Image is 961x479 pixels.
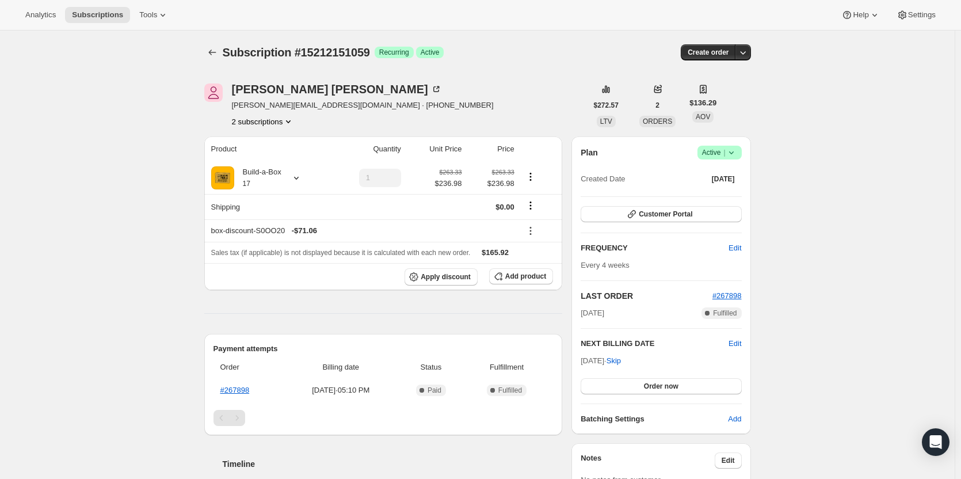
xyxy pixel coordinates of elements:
[213,355,284,380] th: Order
[232,116,295,127] button: Product actions
[232,100,494,111] span: [PERSON_NAME][EMAIL_ADDRESS][DOMAIN_NAME] · [PHONE_NUMBER]
[890,7,943,23] button: Settings
[18,7,63,23] button: Analytics
[729,242,741,254] span: Edit
[581,147,598,158] h2: Plan
[729,338,741,349] button: Edit
[439,169,462,176] small: $263.33
[211,249,471,257] span: Sales tax (if applicable) is not displayed because it is calculated with each new order.
[132,7,176,23] button: Tools
[639,210,692,219] span: Customer Portal
[287,385,395,396] span: [DATE] · 05:10 PM
[722,239,748,257] button: Edit
[489,268,553,284] button: Add product
[722,456,735,465] span: Edit
[435,178,462,189] span: $236.98
[696,113,710,121] span: AOV
[25,10,56,20] span: Analytics
[712,291,742,300] a: #267898
[492,169,514,176] small: $263.33
[834,7,887,23] button: Help
[505,272,546,281] span: Add product
[72,10,123,20] span: Subscriptions
[712,290,742,302] button: #267898
[204,136,329,162] th: Product
[922,428,949,456] div: Open Intercom Messenger
[594,101,619,110] span: $272.57
[402,362,460,373] span: Status
[204,83,223,102] span: Joanne Brogan
[853,10,868,20] span: Help
[428,386,441,395] span: Paid
[581,378,741,394] button: Order now
[204,44,220,60] button: Subscriptions
[421,48,440,57] span: Active
[649,97,666,113] button: 2
[581,307,604,319] span: [DATE]
[702,147,737,158] span: Active
[713,309,737,318] span: Fulfilled
[292,225,317,237] span: - $71.06
[581,206,741,222] button: Customer Portal
[220,386,250,394] a: #267898
[234,166,281,189] div: Build-a-Box
[466,136,518,162] th: Price
[723,148,725,157] span: |
[581,356,621,365] span: [DATE] ·
[65,7,130,23] button: Subscriptions
[715,453,742,469] button: Edit
[581,290,712,302] h2: LAST ORDER
[469,178,514,189] span: $236.98
[498,386,522,395] span: Fulfilled
[243,180,250,188] small: 17
[705,171,742,187] button: [DATE]
[223,458,563,470] h2: Timeline
[421,272,471,282] span: Apply discount
[521,170,540,183] button: Product actions
[581,338,729,349] h2: NEXT BILLING DATE
[728,413,741,425] span: Add
[643,117,672,126] span: ORDERS
[287,362,395,373] span: Billing date
[581,173,625,185] span: Created Date
[405,268,478,286] button: Apply discount
[581,261,630,269] span: Every 4 weeks
[482,248,509,257] span: $165.92
[204,194,329,219] th: Shipping
[681,44,735,60] button: Create order
[688,48,729,57] span: Create order
[211,166,234,189] img: product img
[139,10,157,20] span: Tools
[712,174,735,184] span: [DATE]
[521,199,540,212] button: Shipping actions
[600,352,628,370] button: Skip
[329,136,404,162] th: Quantity
[211,225,514,237] div: box-discount-S0OO20
[721,410,748,428] button: Add
[689,97,716,109] span: $136.29
[581,413,728,425] h6: Batching Settings
[581,453,715,469] h3: Notes
[607,355,621,367] span: Skip
[908,10,936,20] span: Settings
[223,46,370,59] span: Subscription #15212151059
[587,97,626,113] button: $272.57
[581,242,729,254] h2: FREQUENCY
[213,410,554,426] nav: Pagination
[644,382,678,391] span: Order now
[213,343,554,355] h2: Payment attempts
[379,48,409,57] span: Recurring
[495,203,514,211] span: $0.00
[655,101,659,110] span: 2
[467,362,546,373] span: Fulfillment
[405,136,466,162] th: Unit Price
[600,117,612,126] span: LTV
[232,83,442,95] div: [PERSON_NAME] [PERSON_NAME]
